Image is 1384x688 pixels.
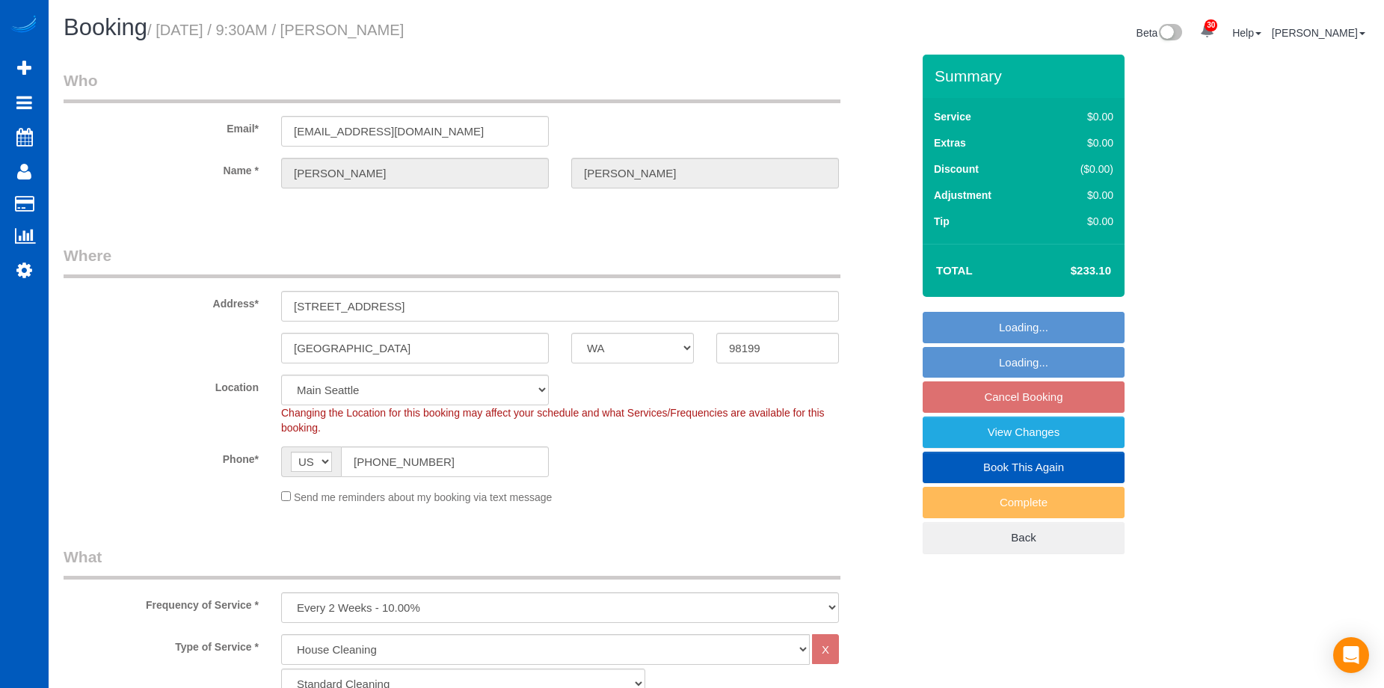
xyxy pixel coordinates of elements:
[1333,637,1369,673] div: Open Intercom Messenger
[52,116,270,136] label: Email*
[1049,135,1113,150] div: $0.00
[1049,188,1113,203] div: $0.00
[281,407,825,434] span: Changing the Location for this booking may affect your schedule and what Services/Frequencies are...
[52,446,270,467] label: Phone*
[716,333,839,363] input: Zip Code*
[64,245,840,278] legend: Where
[281,116,549,147] input: Email*
[935,67,1117,85] h3: Summary
[923,522,1125,553] a: Back
[52,634,270,654] label: Type of Service *
[1157,24,1182,43] img: New interface
[52,291,270,311] label: Address*
[294,491,553,503] span: Send me reminders about my booking via text message
[9,15,39,36] img: Automaid Logo
[281,333,549,363] input: City*
[1049,214,1113,229] div: $0.00
[934,214,950,229] label: Tip
[64,70,840,103] legend: Who
[1232,27,1261,39] a: Help
[934,162,979,176] label: Discount
[1026,265,1111,277] h4: $233.10
[64,546,840,580] legend: What
[1137,27,1183,39] a: Beta
[1193,15,1222,48] a: 30
[147,22,404,38] small: / [DATE] / 9:30AM / [PERSON_NAME]
[934,109,971,124] label: Service
[64,14,147,40] span: Booking
[52,375,270,395] label: Location
[923,452,1125,483] a: Book This Again
[52,592,270,612] label: Frequency of Service *
[341,446,549,477] input: Phone*
[934,135,966,150] label: Extras
[936,264,973,277] strong: Total
[1049,162,1113,176] div: ($0.00)
[281,158,549,188] input: First Name*
[52,158,270,178] label: Name *
[1272,27,1365,39] a: [PERSON_NAME]
[923,417,1125,448] a: View Changes
[1205,19,1217,31] span: 30
[934,188,991,203] label: Adjustment
[1049,109,1113,124] div: $0.00
[571,158,839,188] input: Last Name*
